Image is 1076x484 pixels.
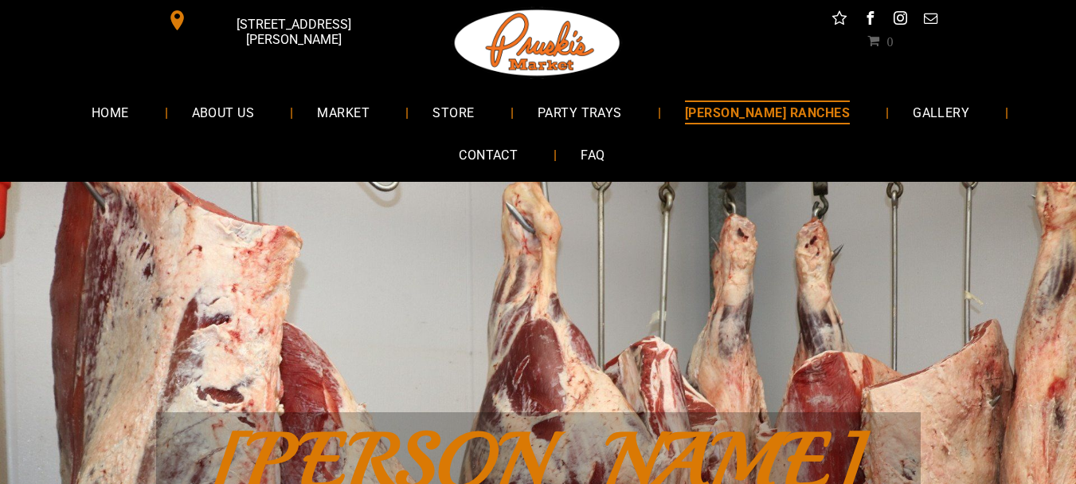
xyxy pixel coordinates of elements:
a: HOME [68,91,153,133]
a: [STREET_ADDRESS][PERSON_NAME] [156,8,400,33]
span: 0 [886,34,893,47]
a: Social network [829,8,850,33]
a: CONTACT [435,134,542,176]
a: facebook [859,8,880,33]
a: ABOUT US [168,91,279,133]
a: email [920,8,941,33]
a: PARTY TRAYS [514,91,646,133]
a: STORE [409,91,498,133]
a: [PERSON_NAME] RANCHES [661,91,874,133]
span: [STREET_ADDRESS][PERSON_NAME] [190,9,396,55]
a: MARKET [293,91,393,133]
a: instagram [890,8,910,33]
a: GALLERY [889,91,993,133]
a: FAQ [557,134,628,176]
